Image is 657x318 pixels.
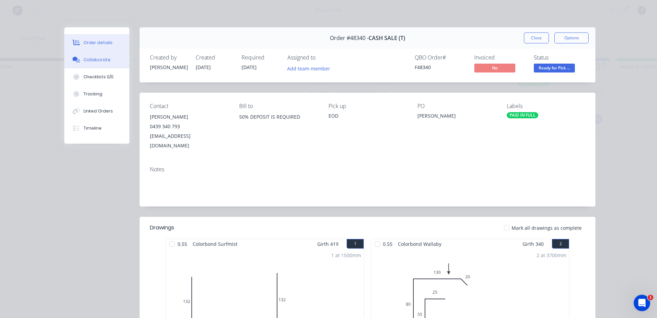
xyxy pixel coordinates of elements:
div: PAID IN FULL [507,112,538,118]
div: [PERSON_NAME]0439 340 793[EMAIL_ADDRESS][DOMAIN_NAME] [150,112,228,150]
span: 0.55 [380,239,395,249]
div: Order details [83,40,113,46]
span: Colorbond Surfmist [190,239,240,249]
div: Linked Orders [83,108,113,114]
div: F48340 [415,64,466,71]
div: 50% DEPOSIT IS REQUIRED [239,112,318,122]
div: 50% DEPOSIT IS REQUIRED [239,112,318,134]
div: Invoiced [474,54,526,61]
div: Collaborate [83,57,111,63]
div: Assigned to [287,54,356,61]
div: Notes [150,166,585,173]
button: 1 [347,239,364,249]
span: [DATE] [242,64,257,70]
div: Contact [150,103,228,109]
div: Labels [507,103,585,109]
div: Drawings [150,224,174,232]
span: 0.55 [175,239,190,249]
div: Tracking [83,91,102,97]
span: Ready for Pick ... [534,64,575,72]
button: 2 [552,239,569,249]
div: [PERSON_NAME] [150,112,228,122]
span: Colorbond Wallaby [395,239,444,249]
button: Close [524,32,549,43]
span: CASH SALE (T) [369,35,405,41]
span: No [474,64,515,72]
button: Tracking [64,85,129,103]
button: Checklists 0/0 [64,68,129,85]
div: Timeline [83,125,102,131]
button: Add team member [287,64,334,73]
div: Bill to [239,103,318,109]
span: Order #48340 - [330,35,369,41]
div: EOD [328,112,407,119]
div: Checklists 0/0 [83,74,114,80]
div: Status [534,54,585,61]
div: Pick up [328,103,407,109]
div: 2 at 3700mm [537,252,566,259]
span: Girth 340 [523,239,544,249]
div: Required [242,54,279,61]
button: Linked Orders [64,103,129,120]
button: Timeline [64,120,129,137]
div: QBO Order # [415,54,466,61]
div: Created [196,54,233,61]
button: Options [554,32,589,43]
div: [EMAIL_ADDRESS][DOMAIN_NAME] [150,131,228,150]
span: 1 [648,295,653,300]
div: Created by [150,54,188,61]
button: Collaborate [64,51,129,68]
div: PO [417,103,496,109]
iframe: Intercom live chat [634,295,650,311]
span: [DATE] [196,64,211,70]
div: [PERSON_NAME] [417,112,496,122]
div: 0439 340 793 [150,122,228,131]
button: Ready for Pick ... [534,64,575,74]
span: Girth 419 [317,239,338,249]
span: Mark all drawings as complete [512,224,582,231]
button: Order details [64,34,129,51]
div: [PERSON_NAME] [150,64,188,71]
button: Add team member [284,64,334,73]
div: 1 at 1500mm [331,252,361,259]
